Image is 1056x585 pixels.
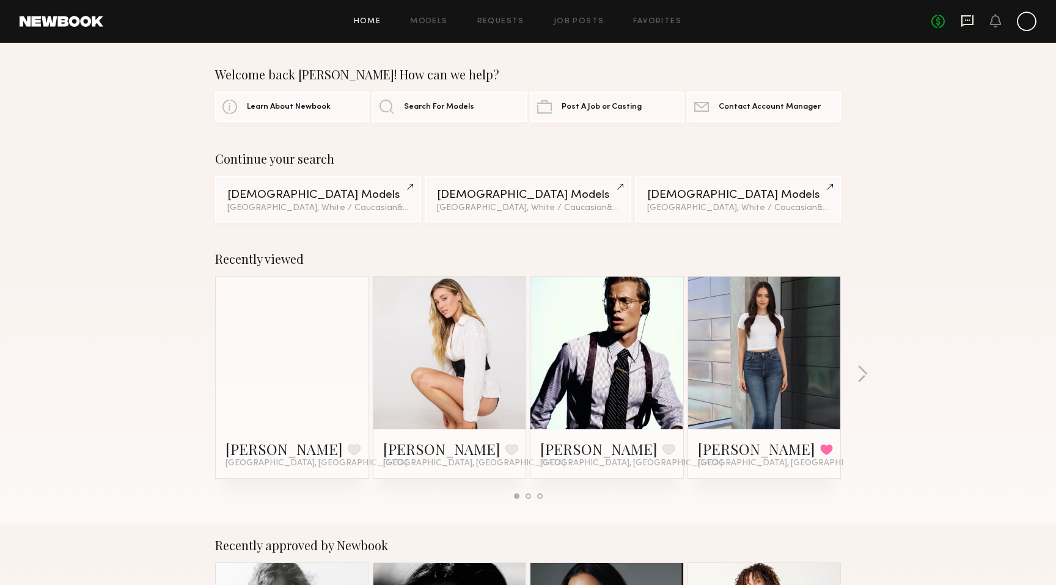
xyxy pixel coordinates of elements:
a: Search For Models [372,92,526,122]
span: Search For Models [404,103,474,111]
a: [PERSON_NAME] [540,439,658,459]
a: Post A Job or Casting [530,92,684,122]
a: Learn About Newbook [215,92,369,122]
div: Recently approved by Newbook [215,538,841,553]
span: [GEOGRAPHIC_DATA], [GEOGRAPHIC_DATA] [698,459,880,468]
a: Favorites [633,18,681,26]
a: Contact Account Manager [687,92,841,122]
span: [GEOGRAPHIC_DATA], [GEOGRAPHIC_DATA] [540,459,722,468]
div: [DEMOGRAPHIC_DATA] Models [647,189,829,201]
a: [DEMOGRAPHIC_DATA] Models[GEOGRAPHIC_DATA], White / Caucasian&2other filters [215,176,421,222]
div: [DEMOGRAPHIC_DATA] Models [227,189,409,201]
span: & 2 other filter s [397,204,456,212]
div: Continue your search [215,151,841,166]
span: [GEOGRAPHIC_DATA], [GEOGRAPHIC_DATA] [383,459,565,468]
div: [DEMOGRAPHIC_DATA] Models [437,189,618,201]
div: Recently viewed [215,252,841,266]
span: Learn About Newbook [247,103,331,111]
a: [PERSON_NAME] [698,439,815,459]
a: Models [410,18,447,26]
a: [DEMOGRAPHIC_DATA] Models[GEOGRAPHIC_DATA], White / Caucasian&1other filter [635,176,841,222]
a: [PERSON_NAME] [226,439,343,459]
a: Requests [477,18,524,26]
a: Home [354,18,381,26]
span: & 2 other filter s [607,204,665,212]
div: [GEOGRAPHIC_DATA], White / Caucasian [437,204,618,213]
span: Contact Account Manager [719,103,821,111]
span: & 1 other filter [817,204,870,212]
a: [DEMOGRAPHIC_DATA] Models[GEOGRAPHIC_DATA], White / Caucasian&2other filters [425,176,631,222]
div: Welcome back [PERSON_NAME]! How can we help? [215,67,841,82]
div: [GEOGRAPHIC_DATA], White / Caucasian [647,204,829,213]
span: Post A Job or Casting [562,103,642,111]
span: [GEOGRAPHIC_DATA], [GEOGRAPHIC_DATA] [226,459,408,468]
div: [GEOGRAPHIC_DATA], White / Caucasian [227,204,409,213]
a: Job Posts [554,18,604,26]
a: [PERSON_NAME] [383,439,501,459]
